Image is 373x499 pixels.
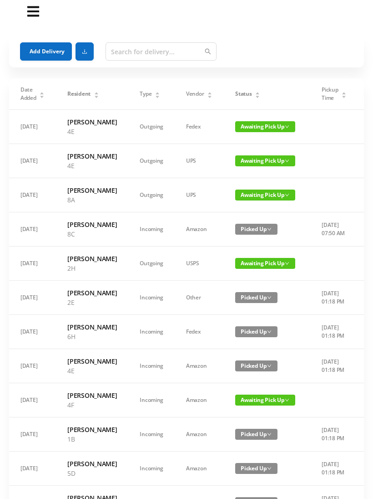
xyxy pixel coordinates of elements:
[155,94,160,97] i: icon: caret-down
[285,124,289,129] i: icon: down
[140,90,151,98] span: Type
[255,94,260,97] i: icon: caret-down
[67,391,117,400] h6: [PERSON_NAME]
[255,91,260,96] div: Sort
[310,452,358,486] td: [DATE] 01:18 PM
[9,349,56,383] td: [DATE]
[255,91,260,93] i: icon: caret-up
[285,193,289,197] i: icon: down
[175,178,224,212] td: UPS
[310,212,358,247] td: [DATE] 07:50 AM
[67,468,117,478] p: 5D
[39,91,45,96] div: Sort
[205,48,211,55] i: icon: search
[235,121,295,132] span: Awaiting Pick Up
[128,281,175,315] td: Incoming
[341,91,347,96] div: Sort
[175,349,224,383] td: Amazon
[175,383,224,417] td: Amazon
[175,247,224,281] td: USPS
[310,281,358,315] td: [DATE] 01:18 PM
[267,329,272,334] i: icon: down
[128,383,175,417] td: Incoming
[267,466,272,471] i: icon: down
[310,315,358,349] td: [DATE] 01:18 PM
[67,332,117,341] p: 6H
[67,263,117,273] p: 2H
[175,452,224,486] td: Amazon
[67,366,117,376] p: 4E
[67,356,117,366] h6: [PERSON_NAME]
[235,360,277,371] span: Picked Up
[128,212,175,247] td: Incoming
[9,110,56,144] td: [DATE]
[155,91,160,93] i: icon: caret-up
[94,91,99,96] div: Sort
[235,155,295,166] span: Awaiting Pick Up
[67,434,117,444] p: 1B
[175,417,224,452] td: Amazon
[235,90,252,98] span: Status
[235,429,277,440] span: Picked Up
[186,90,204,98] span: Vendor
[40,91,45,93] i: icon: caret-up
[322,86,338,102] span: Pickup Time
[285,398,289,402] i: icon: down
[9,247,56,281] td: [DATE]
[128,247,175,281] td: Outgoing
[9,417,56,452] td: [DATE]
[235,395,295,406] span: Awaiting Pick Up
[67,90,91,98] span: Resident
[310,349,358,383] td: [DATE] 01:18 PM
[9,315,56,349] td: [DATE]
[94,94,99,97] i: icon: caret-down
[128,315,175,349] td: Incoming
[9,178,56,212] td: [DATE]
[94,91,99,93] i: icon: caret-up
[285,159,289,163] i: icon: down
[67,459,117,468] h6: [PERSON_NAME]
[128,144,175,178] td: Outgoing
[175,281,224,315] td: Other
[235,258,295,269] span: Awaiting Pick Up
[67,400,117,410] p: 4F
[267,295,272,300] i: icon: down
[267,364,272,368] i: icon: down
[67,127,117,136] p: 4E
[9,383,56,417] td: [DATE]
[67,322,117,332] h6: [PERSON_NAME]
[235,326,277,337] span: Picked Up
[235,190,295,201] span: Awaiting Pick Up
[67,288,117,298] h6: [PERSON_NAME]
[342,91,347,93] i: icon: caret-up
[106,42,217,61] input: Search for delivery...
[128,417,175,452] td: Incoming
[207,91,212,93] i: icon: caret-up
[207,91,212,96] div: Sort
[128,110,175,144] td: Outgoing
[9,144,56,178] td: [DATE]
[207,94,212,97] i: icon: caret-down
[67,298,117,307] p: 2E
[67,229,117,239] p: 8C
[235,292,277,303] span: Picked Up
[342,94,347,97] i: icon: caret-down
[9,452,56,486] td: [DATE]
[128,349,175,383] td: Incoming
[9,281,56,315] td: [DATE]
[175,315,224,349] td: Fedex
[155,91,160,96] div: Sort
[67,117,117,127] h6: [PERSON_NAME]
[20,86,36,102] span: Date Added
[67,425,117,434] h6: [PERSON_NAME]
[285,261,289,266] i: icon: down
[175,212,224,247] td: Amazon
[235,224,277,235] span: Picked Up
[40,94,45,97] i: icon: caret-down
[267,432,272,437] i: icon: down
[128,452,175,486] td: Incoming
[175,144,224,178] td: UPS
[128,178,175,212] td: Outgoing
[267,227,272,231] i: icon: down
[76,42,94,61] button: icon: download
